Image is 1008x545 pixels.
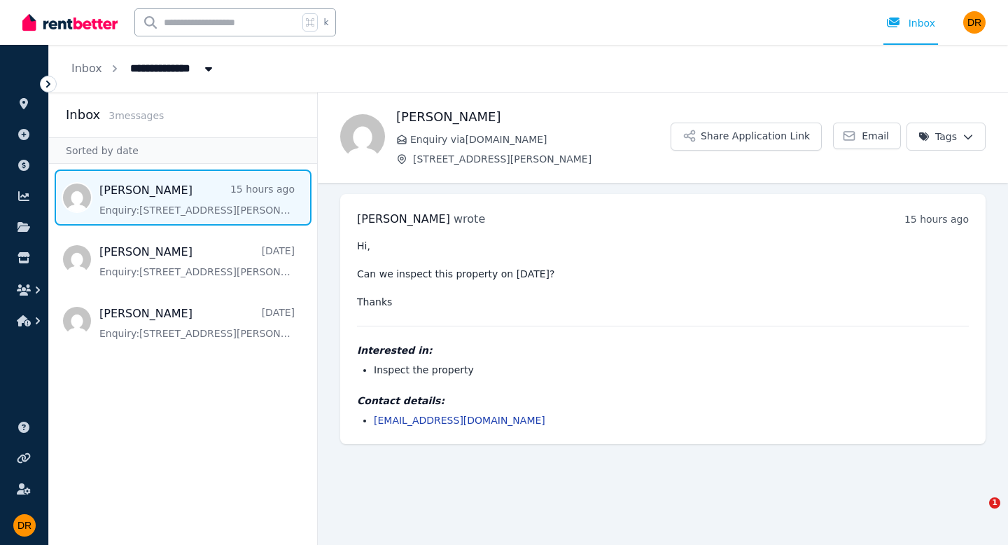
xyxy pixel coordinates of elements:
[49,137,317,164] div: Sorted by date
[862,129,889,143] span: Email
[99,244,295,279] a: [PERSON_NAME][DATE]Enquiry:[STREET_ADDRESS][PERSON_NAME].
[833,123,901,149] a: Email
[918,130,957,144] span: Tags
[374,415,545,426] a: [EMAIL_ADDRESS][DOMAIN_NAME]
[989,497,1000,509] span: 1
[413,152,671,166] span: [STREET_ADDRESS][PERSON_NAME]
[49,164,317,354] nav: Message list
[454,212,485,226] span: wrote
[963,11,986,34] img: Daniela Riccio
[22,12,118,33] img: RentBetter
[904,214,969,225] time: 15 hours ago
[671,123,822,151] button: Share Application Link
[396,107,671,127] h1: [PERSON_NAME]
[410,132,671,146] span: Enquiry via [DOMAIN_NAME]
[108,110,164,121] span: 3 message s
[886,16,935,30] div: Inbox
[71,62,102,75] a: Inbox
[99,305,295,340] a: [PERSON_NAME][DATE]Enquiry:[STREET_ADDRESS][PERSON_NAME].
[357,239,969,309] pre: Hi, Can we inspect this property on [DATE]? Thanks
[323,17,328,28] span: k
[960,497,994,531] iframe: Intercom live chat
[374,363,969,377] li: Inspect the property
[66,105,100,125] h2: Inbox
[906,123,986,151] button: Tags
[340,114,385,159] img: Jake Hughes
[357,394,969,408] h4: Contact details:
[49,45,238,92] nav: Breadcrumb
[357,212,450,226] span: [PERSON_NAME]
[13,514,36,537] img: Daniela Riccio
[357,343,969,357] h4: Interested in:
[99,182,295,217] a: [PERSON_NAME]15 hours agoEnquiry:[STREET_ADDRESS][PERSON_NAME].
